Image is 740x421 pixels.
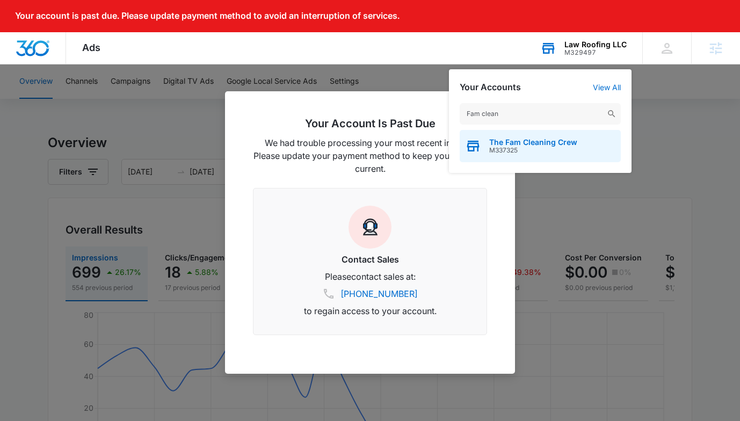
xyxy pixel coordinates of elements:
h2: Your Accounts [460,82,521,92]
span: Ads [82,42,100,53]
div: account name [564,40,627,49]
h2: Your Account Is Past Due [253,117,487,130]
input: Search Accounts [460,103,621,125]
span: The Fam Cleaning Crew [489,138,577,147]
span: M337325 [489,147,577,154]
h3: Contact Sales [266,253,474,266]
button: The Fam Cleaning CrewM337325 [460,130,621,162]
div: Ads [66,32,117,64]
div: account id [564,49,627,56]
a: View All [593,83,621,92]
p: Please contact sales at: to regain access to your account. [266,270,474,317]
a: [PHONE_NUMBER] [340,287,418,300]
p: We had trouble processing your most recent invoice. Please update your payment method to keep you... [253,136,487,175]
p: Your account is past due. Please update payment method to avoid an interruption of services. [15,11,400,21]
